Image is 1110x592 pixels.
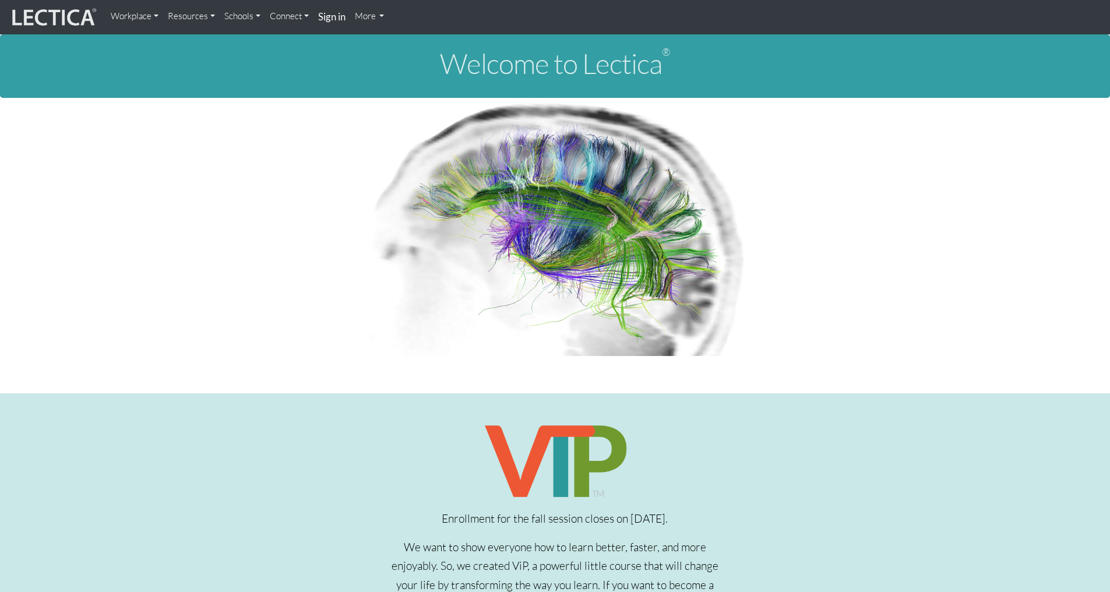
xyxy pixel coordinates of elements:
[265,5,313,28] a: Connect
[662,45,670,58] sup: ®
[220,5,265,28] a: Schools
[9,48,1101,79] h1: Welcome to Lectica
[385,509,725,528] p: Enrollment for the fall session closes on [DATE].
[163,5,220,28] a: Resources
[361,98,749,357] img: Human Connectome Project Image
[9,6,97,29] img: lecticalive
[350,5,389,28] a: More
[318,10,346,23] strong: Sign in
[313,5,350,30] a: Sign in
[106,5,163,28] a: Workplace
